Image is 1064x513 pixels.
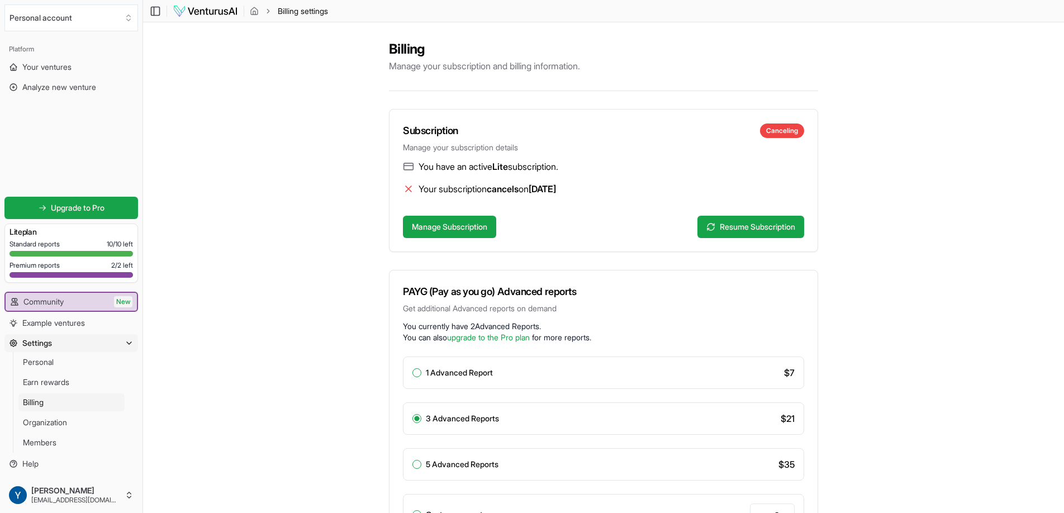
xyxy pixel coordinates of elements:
[250,6,328,17] nav: breadcrumb
[22,82,96,93] span: Analyze new venture
[23,417,67,428] span: Organization
[697,216,804,238] button: Resume Subscription
[173,4,238,18] img: logo
[31,486,120,496] span: [PERSON_NAME]
[18,414,125,431] a: Organization
[4,197,138,219] a: Upgrade to Pro
[4,314,138,332] a: Example ventures
[519,183,529,194] span: on
[31,496,120,505] span: [EMAIL_ADDRESS][DOMAIN_NAME]
[760,123,804,138] div: Canceling
[18,393,125,411] a: Billing
[4,334,138,352] button: Settings
[4,455,138,473] a: Help
[9,226,133,237] h3: Lite plan
[778,458,795,471] span: $ 35
[9,240,60,249] span: Standard reports
[278,6,328,17] span: Billing settings
[23,437,56,448] span: Members
[4,4,138,31] button: Select an organization
[529,183,556,194] span: [DATE]
[426,460,498,468] label: 5 Advanced Reports
[508,161,558,172] span: subscription.
[22,458,39,469] span: Help
[403,332,591,342] span: You can also for more reports.
[784,366,795,379] span: $ 7
[23,357,54,368] span: Personal
[9,261,60,270] span: Premium reports
[22,61,72,73] span: Your ventures
[403,123,458,139] h3: Subscription
[107,240,133,249] span: 10 / 10 left
[9,486,27,504] img: ACg8ocJF6nH1auFMKRNscd9jMSLg0eFd_U4cNIMSRNnypnG_bwrl0g=s96-c
[111,261,133,270] span: 2 / 2 left
[4,40,138,58] div: Platform
[4,58,138,76] a: Your ventures
[487,183,519,194] span: cancels
[426,369,493,377] label: 1 Advanced Report
[18,434,125,452] a: Members
[389,59,818,73] p: Manage your subscription and billing information.
[403,216,496,238] button: Manage Subscription
[403,142,804,153] p: Manage your subscription details
[419,161,492,172] span: You have an active
[22,317,85,329] span: Example ventures
[403,321,804,332] p: You currently have 2 Advanced Reports .
[781,412,795,425] span: $ 21
[51,202,104,213] span: Upgrade to Pro
[6,293,137,311] a: CommunityNew
[23,397,44,408] span: Billing
[18,353,125,371] a: Personal
[23,377,69,388] span: Earn rewards
[403,284,804,300] h3: PAYG (Pay as you go) Advanced reports
[18,373,125,391] a: Earn rewards
[4,78,138,96] a: Analyze new venture
[426,415,499,422] label: 3 Advanced Reports
[403,303,804,314] p: Get additional Advanced reports on demand
[22,338,52,349] span: Settings
[389,40,818,58] h2: Billing
[492,161,508,172] span: Lite
[447,332,530,342] a: upgrade to the Pro plan
[4,482,138,509] button: [PERSON_NAME][EMAIL_ADDRESS][DOMAIN_NAME]
[23,296,64,307] span: Community
[419,183,487,194] span: Your subscription
[114,296,132,307] span: New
